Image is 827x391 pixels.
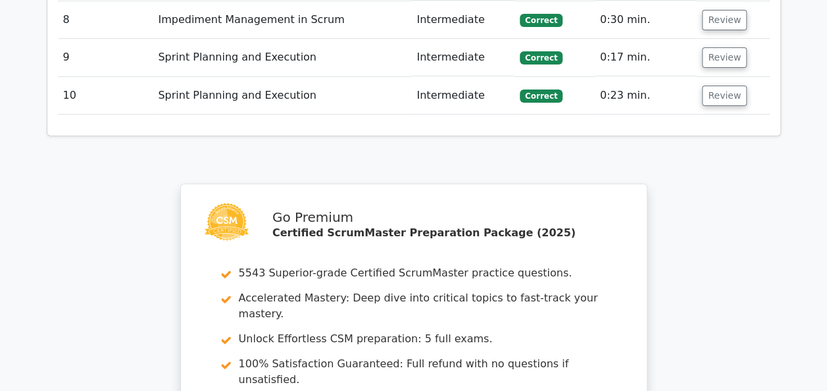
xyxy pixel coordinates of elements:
span: Correct [520,14,563,27]
td: Intermediate [411,77,514,115]
button: Review [702,86,747,106]
td: 0:17 min. [595,39,697,76]
td: Intermediate [411,1,514,39]
button: Review [702,10,747,30]
td: Sprint Planning and Execution [153,39,411,76]
td: Intermediate [411,39,514,76]
td: 0:30 min. [595,1,697,39]
td: 10 [58,77,153,115]
span: Correct [520,90,563,103]
td: Sprint Planning and Execution [153,77,411,115]
span: Correct [520,51,563,65]
td: 0:23 min. [595,77,697,115]
button: Review [702,47,747,68]
td: 8 [58,1,153,39]
td: 9 [58,39,153,76]
td: Impediment Management in Scrum [153,1,411,39]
